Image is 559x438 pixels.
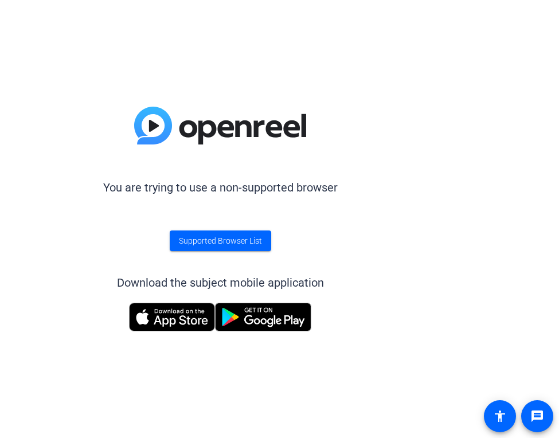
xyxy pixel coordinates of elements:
[103,179,338,196] p: You are trying to use a non-supported browser
[170,230,271,251] a: Supported Browser List
[134,107,306,144] img: blue-gradient.svg
[117,274,324,291] div: Download the subject mobile application
[530,409,544,423] mat-icon: message
[129,303,215,331] img: Download on the App Store
[179,235,262,247] span: Supported Browser List
[215,303,311,331] img: Get it on Google Play
[493,409,507,423] mat-icon: accessibility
